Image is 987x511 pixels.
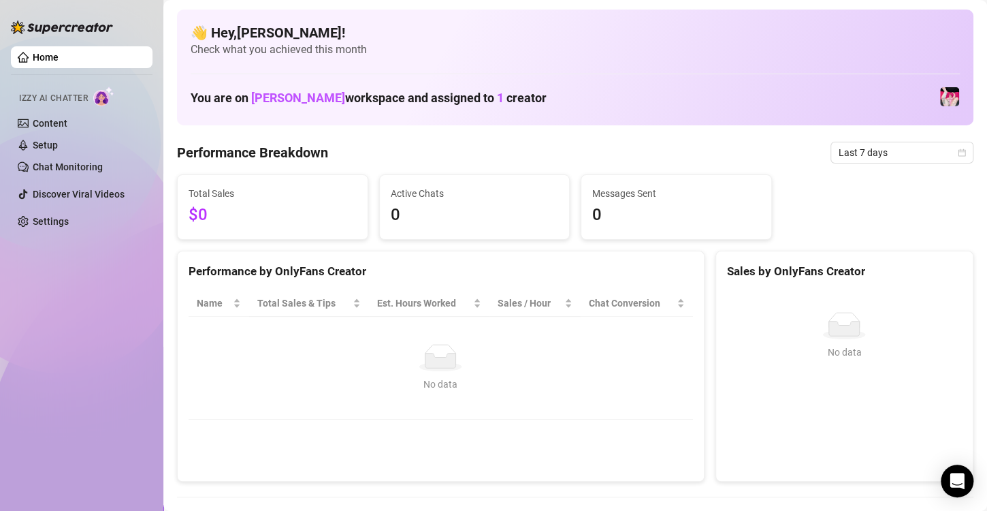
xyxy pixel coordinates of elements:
[940,87,959,106] img: emopink69
[592,202,760,228] span: 0
[249,290,369,317] th: Total Sales & Tips
[177,143,328,162] h4: Performance Breakdown
[589,296,674,311] span: Chat Conversion
[202,377,679,392] div: No data
[497,91,504,105] span: 1
[592,186,760,201] span: Messages Sent
[958,149,966,157] span: calendar
[197,296,230,311] span: Name
[581,290,693,317] th: Chat Conversion
[257,296,350,311] span: Total Sales & Tips
[377,296,470,311] div: Est. Hours Worked
[33,118,67,129] a: Content
[251,91,345,105] span: [PERSON_NAME]
[11,20,113,34] img: logo-BBDzfeDw.svg
[33,52,59,63] a: Home
[33,161,103,172] a: Chat Monitoring
[191,42,960,57] span: Check what you achieved this month
[189,202,357,228] span: $0
[191,91,547,106] h1: You are on workspace and assigned to creator
[732,345,956,360] div: No data
[391,186,559,201] span: Active Chats
[33,189,125,200] a: Discover Viral Videos
[498,296,562,311] span: Sales / Hour
[839,142,965,163] span: Last 7 days
[19,92,88,105] span: Izzy AI Chatter
[189,290,249,317] th: Name
[727,262,962,281] div: Sales by OnlyFans Creator
[489,290,581,317] th: Sales / Hour
[191,23,960,42] h4: 👋 Hey, [PERSON_NAME] !
[391,202,559,228] span: 0
[33,216,69,227] a: Settings
[189,262,693,281] div: Performance by OnlyFans Creator
[33,140,58,151] a: Setup
[941,465,973,497] div: Open Intercom Messenger
[189,186,357,201] span: Total Sales
[93,87,114,106] img: AI Chatter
